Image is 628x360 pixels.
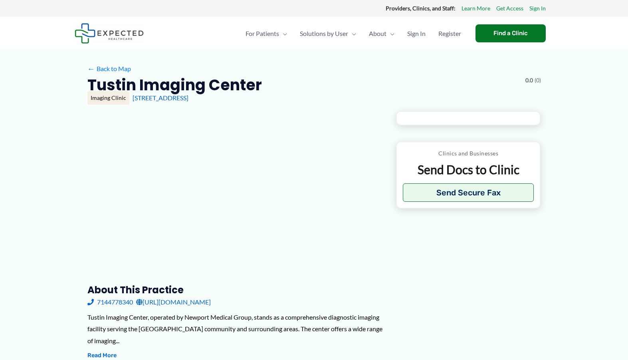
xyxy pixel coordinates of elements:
[403,183,534,202] button: Send Secure Fax
[293,20,363,48] a: Solutions by UserMenu Toggle
[438,20,461,48] span: Register
[87,65,95,72] span: ←
[363,20,401,48] a: AboutMenu Toggle
[87,296,133,308] a: 7144778340
[87,91,129,105] div: Imaging Clinic
[535,75,541,86] span: (0)
[496,3,523,14] a: Get Access
[401,20,432,48] a: Sign In
[87,311,383,347] div: Tustin Imaging Center, operated by Newport Medical Group, stands as a comprehensive diagnostic im...
[133,94,188,101] a: [STREET_ADDRESS]
[529,3,546,14] a: Sign In
[279,20,287,48] span: Menu Toggle
[386,20,394,48] span: Menu Toggle
[348,20,356,48] span: Menu Toggle
[525,75,533,86] span: 0.0
[239,20,293,48] a: For PatientsMenu Toggle
[239,20,468,48] nav: Primary Site Navigation
[386,5,456,12] strong: Providers, Clinics, and Staff:
[87,63,131,75] a: ←Back to Map
[462,3,490,14] a: Learn More
[407,20,426,48] span: Sign In
[403,148,534,159] p: Clinics and Businesses
[369,20,386,48] span: About
[246,20,279,48] span: For Patients
[136,296,211,308] a: [URL][DOMAIN_NAME]
[87,284,383,296] h3: About this practice
[75,23,144,44] img: Expected Healthcare Logo - side, dark font, small
[432,20,468,48] a: Register
[300,20,348,48] span: Solutions by User
[403,162,534,177] p: Send Docs to Clinic
[87,75,262,95] h2: Tustin Imaging Center
[475,24,546,42] a: Find a Clinic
